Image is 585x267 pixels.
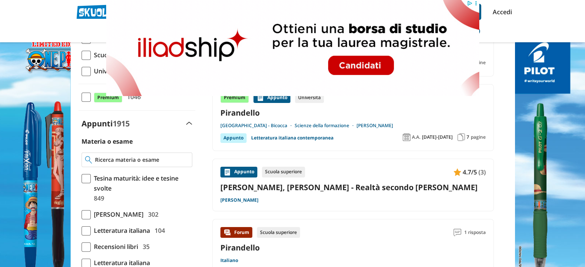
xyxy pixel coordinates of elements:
span: 849 [91,193,104,203]
a: [PERSON_NAME] [357,123,393,129]
img: Appunti contenuto [453,168,461,176]
span: 104 [152,226,165,235]
a: [PERSON_NAME] [220,197,258,203]
img: Appunti contenuto [223,168,231,176]
input: Ricerca materia o esame [95,156,188,164]
a: Scienze della formazione [295,123,357,129]
div: Premium [220,92,249,103]
div: Appunto [220,167,257,177]
div: Scuola superiore [262,167,305,177]
div: Università [295,92,324,103]
span: 4.7/5 [463,167,477,177]
span: A.A. [412,134,420,140]
img: Ricerca materia o esame [85,156,92,164]
span: [DATE]-[DATE] [422,134,453,140]
div: Scuola superiore [257,227,300,238]
span: 1 risposta [464,227,486,238]
img: Pagine [457,133,465,141]
a: [PERSON_NAME], [PERSON_NAME] - Realtà secondo [PERSON_NAME] [220,182,486,192]
span: Scuola Superiore [91,50,143,60]
a: Pirandello [220,108,486,118]
span: Tesina maturità: idee e tesine svolte [91,173,192,193]
span: 1915 [113,118,130,129]
span: 302 [145,209,158,219]
span: 35 [140,242,150,252]
span: (3) [478,167,486,177]
a: Accedi [493,4,509,20]
div: Forum [220,227,252,238]
span: Premium [94,93,122,103]
img: Anno accademico [403,133,410,141]
label: Materia o esame [82,137,133,146]
a: Letteratura italiana contemporanea [251,133,333,143]
span: Letteratura italiana [91,226,150,235]
img: Apri e chiudi sezione [186,122,192,125]
div: Appunto [220,133,247,143]
span: Recensioni libri [91,242,138,252]
a: [GEOGRAPHIC_DATA] - Bicocca [220,123,295,129]
span: 7 [467,134,469,140]
span: Università [91,66,124,76]
span: [PERSON_NAME] [91,209,143,219]
img: Commenti lettura [453,229,461,236]
img: Forum contenuto [223,229,231,236]
a: Pirandello [220,242,260,253]
span: 1046 [124,92,141,102]
a: Italiano [220,257,238,264]
span: pagine [471,134,486,140]
label: Appunti [82,118,130,129]
div: Appunto [253,92,290,103]
img: Appunti contenuto [257,94,264,101]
